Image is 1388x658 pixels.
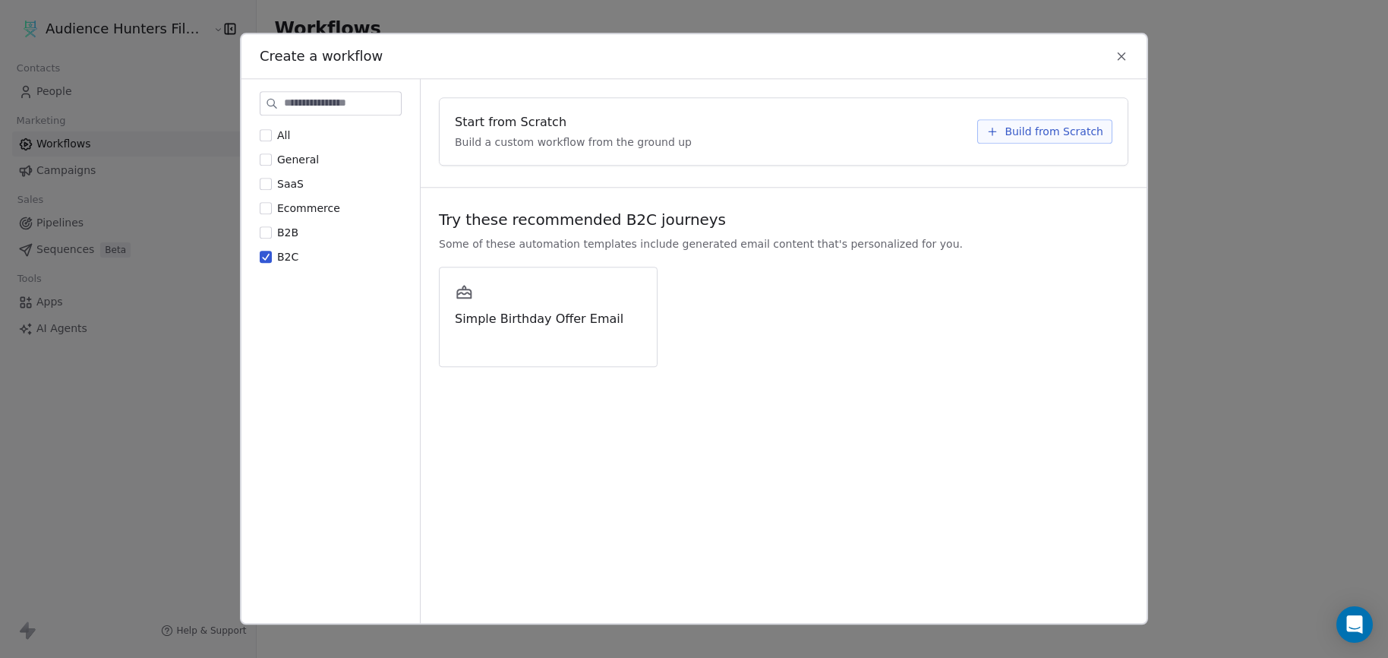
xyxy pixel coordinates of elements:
button: B2C [260,249,272,264]
span: Start from Scratch [455,113,566,131]
button: All [260,128,272,143]
span: Create a workflow [260,46,383,66]
div: Open Intercom Messenger [1336,606,1373,643]
span: Simple Birthday Offer Email [455,310,642,328]
span: All [277,129,290,141]
button: SaaS [260,176,272,191]
button: Ecommerce [260,201,272,216]
span: SaaS [277,178,304,190]
span: B2C [277,251,298,263]
span: Build a custom workflow from the ground up [455,134,692,150]
span: B2B [277,226,298,239]
span: General [277,153,319,166]
span: Build from Scratch [1005,124,1103,139]
button: General [260,152,272,167]
span: Ecommerce [277,202,340,214]
button: B2B [260,225,272,240]
span: Some of these automation templates include generated email content that's personalized for you. [439,236,963,251]
button: Build from Scratch [977,119,1112,144]
span: Try these recommended B2C journeys [439,209,726,230]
